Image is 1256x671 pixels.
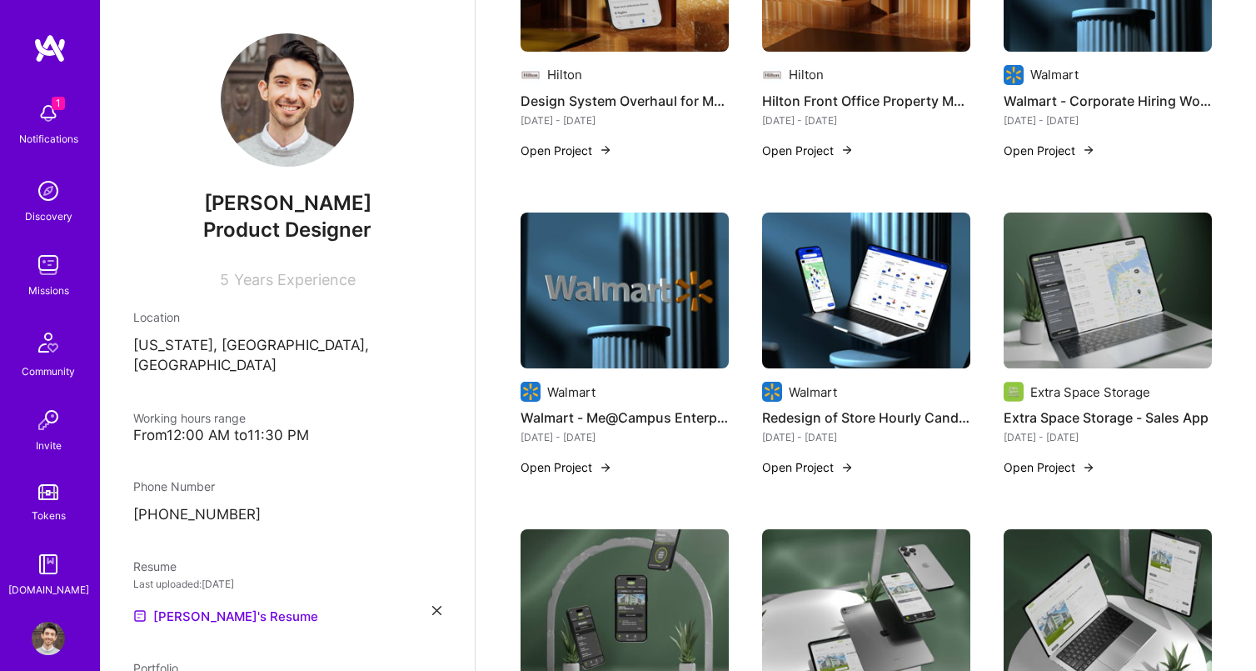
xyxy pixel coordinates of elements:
div: Hilton [789,66,824,83]
div: [DATE] - [DATE] [1004,112,1212,129]
img: Company logo [1004,382,1024,402]
img: Redesign of Store Hourly Candidate Application [762,213,970,369]
div: [DATE] - [DATE] [521,112,729,129]
img: teamwork [32,248,65,282]
div: Discovery [25,208,72,225]
div: [DATE] - [DATE] [762,428,970,446]
img: Company logo [762,65,782,85]
span: [PERSON_NAME] [133,191,441,216]
img: User Avatar [32,622,65,655]
div: Location [133,308,441,326]
img: arrow-right [840,143,854,157]
button: Open Project [521,458,612,476]
img: discovery [32,174,65,208]
div: From 12:00 AM to 11:30 PM [133,427,441,444]
img: Company logo [762,382,782,402]
p: [PHONE_NUMBER] [133,505,441,525]
img: bell [32,97,65,130]
img: Extra Space Storage - Sales App [1004,213,1212,369]
img: guide book [32,548,65,581]
span: Product Designer [203,218,371,242]
img: Resume [133,609,147,623]
div: [DATE] - [DATE] [1004,428,1212,446]
img: User Avatar [221,33,354,167]
img: arrow-right [599,461,612,474]
div: Hilton [547,66,582,83]
img: Company logo [521,65,541,85]
img: Walmart - Me@Campus Enterprise Application [521,213,729,369]
div: Walmart [1030,66,1079,83]
h4: Walmart - Me@Campus Enterprise Application [521,407,729,428]
span: 5 [220,271,229,288]
div: Walmart [789,383,837,401]
div: Invite [36,437,62,454]
a: User Avatar [27,622,69,655]
h4: Design System Overhaul for Mobile App [521,90,729,112]
button: Open Project [1004,458,1095,476]
button: Open Project [1004,142,1095,159]
h4: Redesign of Store Hourly Candidate Application [762,407,970,428]
img: arrow-right [1082,143,1095,157]
div: Extra Space Storage [1030,383,1150,401]
div: Tokens [32,507,66,524]
span: Years Experience [234,271,356,288]
h4: Walmart - Corporate Hiring Workshop [1004,90,1212,112]
img: Community [28,323,68,363]
h4: Hilton Front Office Property Management Application [762,90,970,112]
span: 1 [52,97,65,110]
a: [PERSON_NAME]'s Resume [133,606,318,626]
div: Missions [28,282,69,299]
img: arrow-right [599,143,612,157]
i: icon Close [432,606,441,615]
div: Community [22,363,75,380]
img: tokens [38,484,58,500]
span: Working hours range [133,411,246,425]
button: Open Project [521,142,612,159]
img: Invite [32,403,65,437]
span: Resume [133,559,177,573]
div: Walmart [547,383,596,401]
p: [US_STATE], [GEOGRAPHIC_DATA], [GEOGRAPHIC_DATA] [133,336,441,376]
button: Open Project [762,458,854,476]
img: Company logo [1004,65,1024,85]
div: Notifications [19,130,78,148]
button: Open Project [762,142,854,159]
h4: Extra Space Storage - Sales App [1004,407,1212,428]
div: [DATE] - [DATE] [521,428,729,446]
div: [DOMAIN_NAME] [8,581,89,598]
span: Phone Number [133,479,215,493]
div: [DATE] - [DATE] [762,112,970,129]
img: Company logo [521,382,541,402]
img: arrow-right [1082,461,1095,474]
div: Last uploaded: [DATE] [133,575,441,593]
img: arrow-right [840,461,854,474]
img: logo [33,33,67,63]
